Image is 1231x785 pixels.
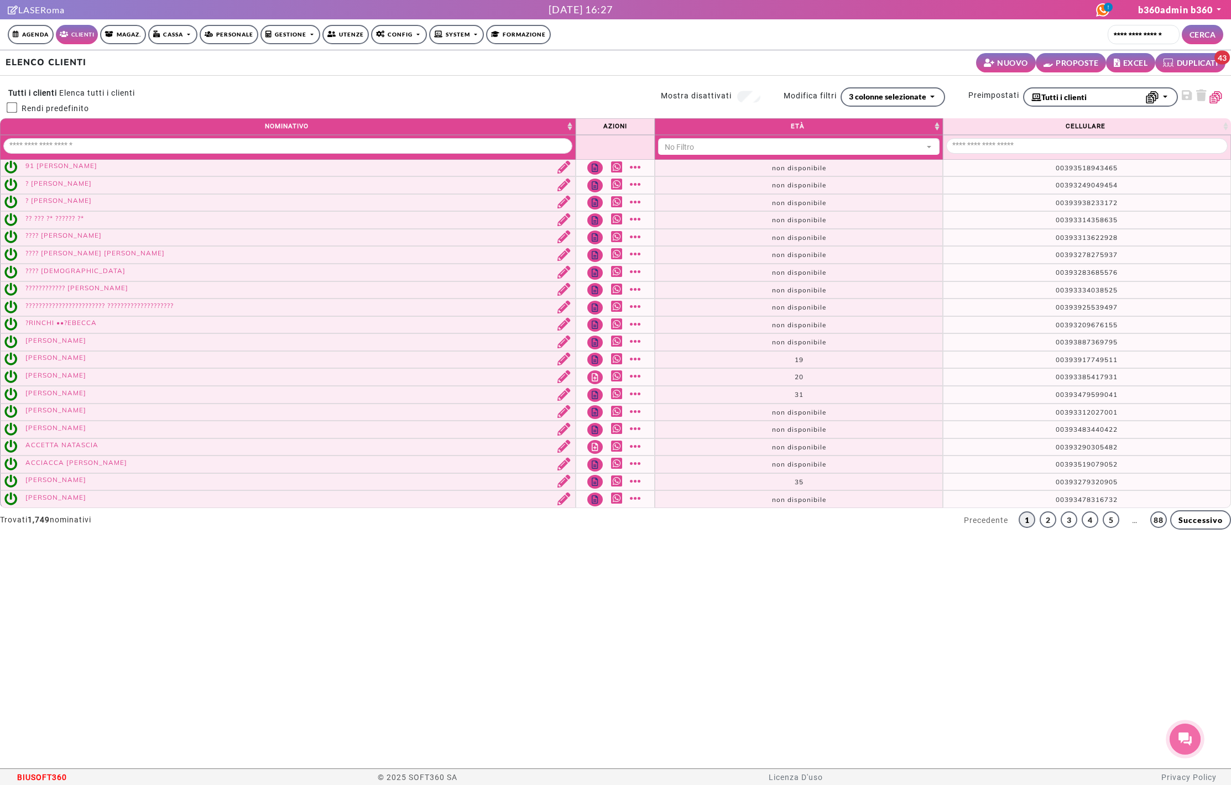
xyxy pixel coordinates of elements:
[772,286,826,294] span: non disponibile
[1056,250,1073,259] span: 0039
[1036,53,1107,72] a: PROPOSTE
[1056,321,1073,329] span: 0039
[630,318,644,331] a: Mostra altro
[587,388,603,402] a: Note
[772,233,826,242] span: non disponibile
[611,318,625,331] a: Whatsapp
[772,460,826,468] span: non disponibile
[611,440,625,453] a: Whatsapp
[1082,511,1098,528] a: 4
[772,250,826,259] span: non disponibile
[1073,425,1118,433] span: 3483440422
[946,138,1228,155] div: Cellulare
[1073,443,1118,451] span: 3290305482
[1073,478,1118,486] span: 3279320905
[587,440,603,454] a: Note
[968,87,1023,103] label: Preimpostati
[849,91,926,102] div: 3 colonne selezionate
[1073,460,1118,468] span: 3519079052
[25,231,102,239] a: ???? [PERSON_NAME]
[550,213,573,227] a: Modifica
[1061,511,1077,528] a: 3
[56,25,98,44] a: Clienti
[611,475,625,488] a: Whatsapp
[371,25,427,44] a: Config
[630,196,644,208] a: Mostra altro
[630,492,644,505] a: Mostra altro
[587,231,603,244] a: Note
[25,179,92,187] a: ? [PERSON_NAME]
[587,318,603,332] a: Note
[772,268,826,276] span: non disponibile
[1177,57,1218,69] small: DUPLICATI
[1056,408,1073,416] span: 0039
[611,353,625,365] a: Whatsapp
[661,88,736,102] label: Mostra disattivati
[1023,87,1178,107] button: Tutti i clienti
[943,118,1231,135] th: Cellulare : activate to sort column ascending
[6,56,86,67] b: ELENCO CLIENTI
[486,25,551,44] a: Formazione
[1161,773,1217,782] a: Privacy Policy
[25,441,98,449] a: ACCETTA NATASCIA
[25,249,165,257] a: ???? [PERSON_NAME] [PERSON_NAME]
[630,353,644,365] a: Mostra altro
[630,422,644,435] a: Mostra altro
[8,88,57,97] strong: Tutti i clienti
[3,138,572,155] div: Nominativo
[611,300,625,313] a: Whatsapp
[148,25,197,44] a: Cassa
[769,773,823,782] a: Licenza D'uso
[1073,286,1118,294] span: 3334038525
[18,104,89,113] small: Rendi predefinito
[7,102,18,113] input: Rendi predefinito
[25,266,126,275] a: ???? [DEMOGRAPHIC_DATA]
[549,2,613,17] div: [DATE] 16:27
[1182,25,1224,44] button: CERCA
[772,495,826,504] span: non disponibile
[795,390,804,399] span: 31
[1155,53,1225,72] a: DUPLICATI 43
[260,25,321,44] a: Gestione
[772,321,826,329] span: non disponibile
[1108,25,1180,44] input: Cerca cliente...
[25,475,86,484] a: [PERSON_NAME]
[772,425,826,433] span: non disponibile
[611,335,625,348] a: Whatsapp
[611,492,625,505] a: Whatsapp
[550,493,573,506] a: Modifica
[1170,510,1231,530] a: Successivo
[1056,373,1073,381] span: 0039
[587,475,603,489] a: Note
[550,196,573,210] a: Modifica
[100,25,146,44] a: Magaz.
[1073,321,1118,329] span: 3209676155
[1056,303,1073,311] span: 0039
[8,6,18,14] i: Clicca per andare alla pagina di firma
[630,405,644,418] a: Mostra altro
[630,475,644,488] a: Mostra altro
[772,164,826,172] span: non disponibile
[1056,286,1073,294] span: 0039
[1124,515,1145,526] span: …
[550,475,573,489] a: Modifica
[59,88,135,97] small: Elenca tutti i clienti
[1073,250,1118,259] span: 3278275937
[1019,511,1035,528] a: 1
[1073,216,1118,224] span: 3314358635
[1056,198,1073,207] span: 0039
[611,161,625,174] a: Whatsapp
[28,515,50,524] strong: 1,749
[25,406,86,414] a: [PERSON_NAME]
[665,142,923,153] div: No Filtro
[25,336,86,344] a: [PERSON_NAME]
[658,138,940,157] button: No Filtro
[611,248,625,260] a: Whatsapp
[784,88,841,102] label: Modifica filtri
[772,443,826,451] span: non disponibile
[841,87,945,107] button: 3 colonne selezionate
[630,265,644,278] a: Mostra altro
[550,161,573,175] a: Modifica
[611,388,625,400] a: Whatsapp
[611,457,625,470] a: Whatsapp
